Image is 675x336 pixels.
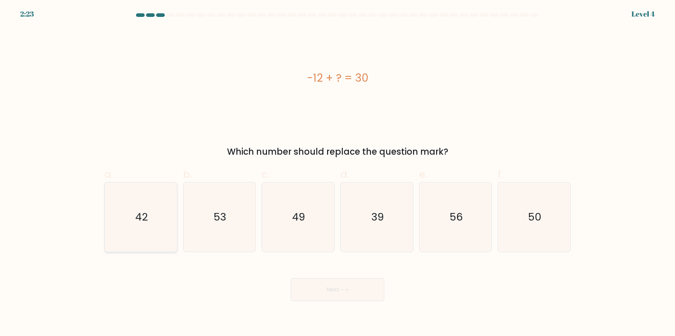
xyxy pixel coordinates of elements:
[371,210,384,224] text: 39
[340,167,349,181] span: d.
[631,9,655,19] div: Level 4
[419,167,427,181] span: e.
[498,167,503,181] span: f.
[262,167,269,181] span: c.
[291,278,384,301] button: Next
[528,210,542,224] text: 50
[214,210,227,224] text: 53
[20,9,34,19] div: 2:23
[104,167,113,181] span: a.
[449,210,463,224] text: 56
[293,210,305,224] text: 49
[183,167,192,181] span: b.
[104,70,571,86] div: -12 + ? = 30
[109,145,566,158] div: Which number should replace the question mark?
[135,210,148,224] text: 42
